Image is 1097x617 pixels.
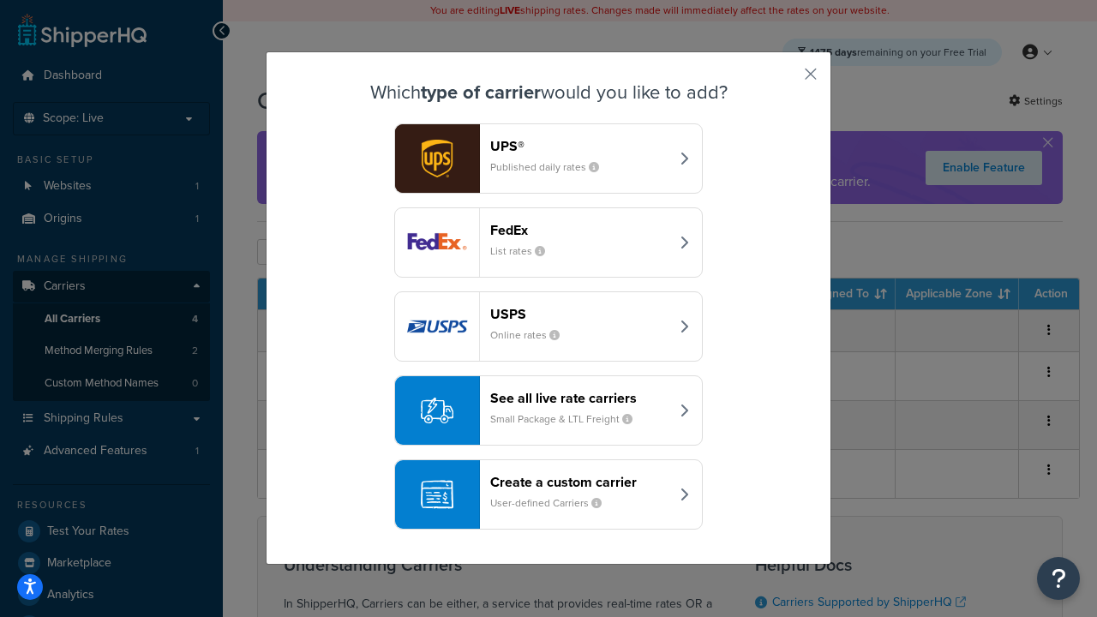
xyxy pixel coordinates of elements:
[490,306,669,322] header: USPS
[490,138,669,154] header: UPS®
[394,123,703,194] button: ups logoUPS®Published daily rates
[490,474,669,490] header: Create a custom carrier
[394,207,703,278] button: fedEx logoFedExList rates
[490,327,573,343] small: Online rates
[395,292,479,361] img: usps logo
[421,78,541,106] strong: type of carrier
[394,459,703,530] button: Create a custom carrierUser-defined Carriers
[394,291,703,362] button: usps logoUSPSOnline rates
[490,243,559,259] small: List rates
[1037,557,1080,600] button: Open Resource Center
[395,124,479,193] img: ups logo
[490,390,669,406] header: See all live rate carriers
[309,82,788,103] h3: Which would you like to add?
[421,478,453,511] img: icon-carrier-custom-c93b8a24.svg
[421,394,453,427] img: icon-carrier-liverate-becf4550.svg
[490,222,669,238] header: FedEx
[394,375,703,446] button: See all live rate carriersSmall Package & LTL Freight
[395,208,479,277] img: fedEx logo
[490,159,613,175] small: Published daily rates
[490,495,615,511] small: User-defined Carriers
[490,411,646,427] small: Small Package & LTL Freight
